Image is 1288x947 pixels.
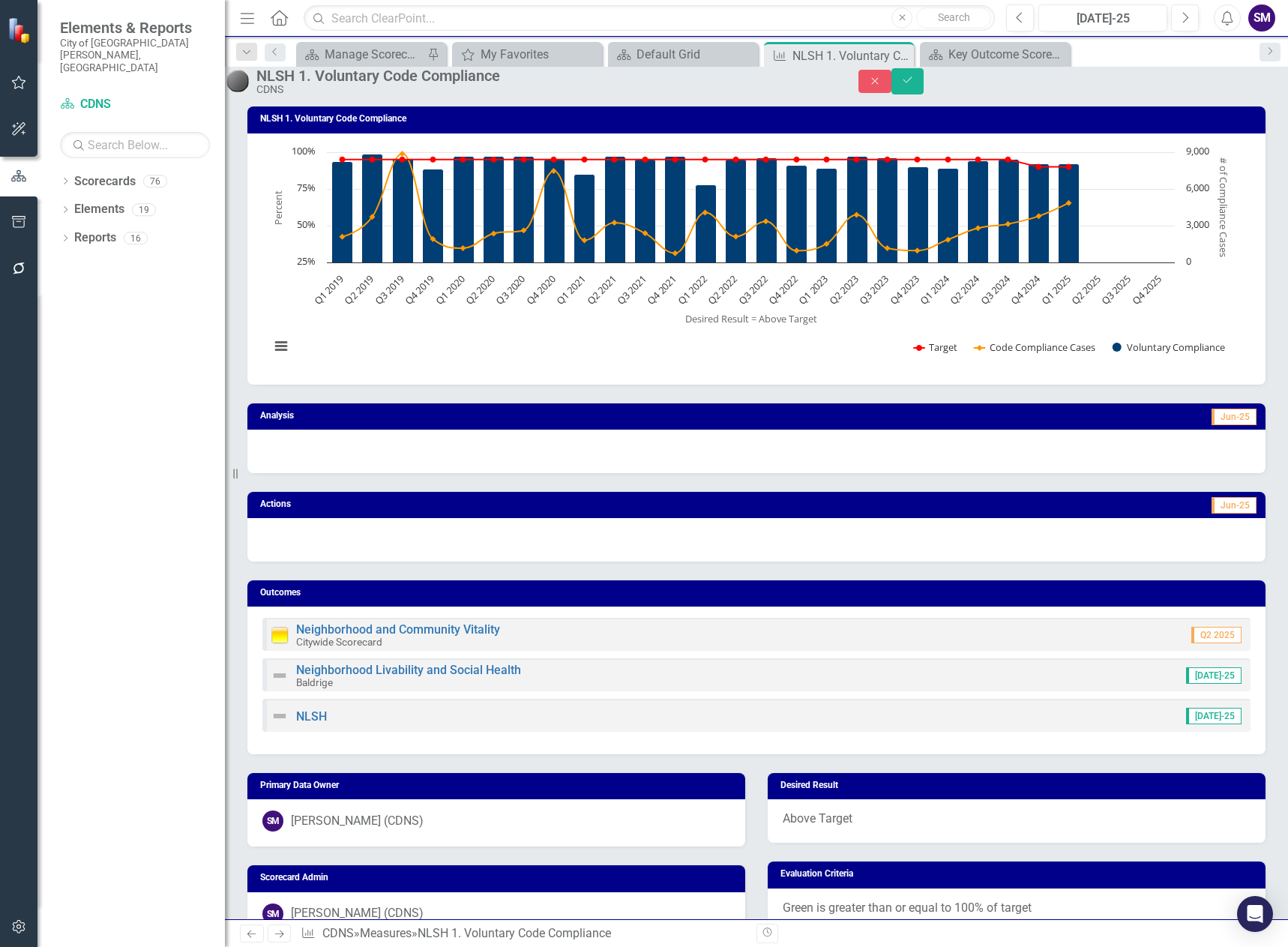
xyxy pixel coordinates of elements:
[635,159,656,262] path: Q3 2021, 95. Voluntary Compliance.
[1186,667,1242,684] span: [DATE]-25
[999,159,1020,262] path: Q3 2024, 95. Voluntary Compliance.
[360,926,412,940] a: Measures
[1038,272,1074,307] text: Q1 2025
[975,225,981,231] path: Q2 2024, 2,802. Code Compliance Cases.
[733,233,739,239] path: Q2 2022, 2,109. Code Compliance Cases.
[260,411,680,421] h3: Analysis
[400,151,406,157] path: Q3 2019, 8,870. Code Compliance Cases.
[143,175,167,187] div: 76
[433,272,468,307] text: Q1 2020
[847,156,868,262] path: Q2 2023, 97. Voluntary Compliance.
[914,340,958,354] button: Show Target
[726,159,747,262] path: Q2 2022, 95. Voluntary Compliance.
[824,156,830,162] path: Q1 2023, 95. Target.
[491,230,497,236] path: Q2 2020, 2,362. Code Compliance Cases.
[423,169,444,262] path: Q4 2019, 88.61. Voluntary Compliance.
[74,229,116,247] a: Reports
[1113,340,1225,354] button: Show Voluntary Compliance
[794,156,800,162] path: Q4 2022, 95. Target.
[1186,217,1209,231] text: 3,000
[975,156,981,162] path: Q2 2024, 95. Target.
[605,156,626,262] path: Q2 2021, 97. Voluntary Compliance.
[643,156,648,162] path: Q3 2021, 95. Target.
[292,144,316,157] text: 100%
[74,201,124,218] a: Elements
[792,46,910,65] div: NLSH 1. Voluntary Code Compliance
[612,156,618,162] path: Q2 2021, 95. Target.
[1005,220,1011,226] path: Q3 2024, 3,144. Code Compliance Cases.
[672,250,678,256] path: Q4 2021, 756. Code Compliance Cases.
[945,236,951,242] path: Q1 2024, 1,859. Code Compliance Cases.
[454,156,475,262] path: Q1 2020, 97. Voluntary Compliance.
[672,156,678,162] path: Q4 2021, 95. Target.
[947,271,982,307] text: Q2 2024
[582,237,588,243] path: Q1 2021, 1,813. Code Compliance Cases.
[1248,4,1275,31] button: SM
[1044,10,1162,28] div: [DATE]-25
[362,154,383,262] path: Q2 2019, 98.57. Voluntary Compliance.
[733,156,739,162] path: Q2 2022, 95. Target.
[60,132,210,158] input: Search Below...
[1066,199,1072,205] path: Q1 2025, 4,856. Code Compliance Cases.
[877,157,898,262] path: Q3 2023, 96. Voluntary Compliance.
[735,272,771,307] text: Q3 2022
[400,156,406,162] path: Q3 2019, 95. Target.
[225,68,249,92] img: No Information
[124,232,148,244] div: 16
[924,45,1066,64] a: Key Outcome Scorecard
[260,588,1258,598] h3: Outcomes
[271,190,285,224] text: Percent
[262,145,1239,370] svg: Interactive chart
[332,161,353,262] path: Q1 2019, 93.43. Voluntary Compliance.
[643,230,648,236] path: Q3 2021, 2,389. Code Compliance Cases.
[780,781,1258,790] h3: Desired Result
[256,67,828,84] div: NLSH 1. Voluntary Code Compliance
[456,45,598,64] a: My Favorites
[296,636,382,648] small: Citywide Scorecard
[1186,708,1242,724] span: [DATE]-25
[551,156,557,162] path: Q4 2020, 95. Target.
[460,156,466,162] path: Q1 2020, 95. Target.
[463,272,498,307] text: Q2 2020
[493,272,529,307] text: Q3 2020
[756,157,777,262] path: Q3 2022, 96. Voluntary Compliance.
[342,272,377,307] text: Q2 2019
[297,181,316,194] text: 75%
[1098,272,1134,307] text: Q3 2025
[325,45,424,64] div: Manage Scorecards
[430,156,436,162] path: Q4 2019, 95. Target.
[824,241,830,247] path: Q1 2023, 1,517. Code Compliance Cases.
[262,145,1251,370] div: Chart. Highcharts interactive chart.
[1036,163,1042,169] path: Q4 2024, 90. Target.
[544,159,565,262] path: Q4 2020, 95. Voluntary Compliance.
[645,272,680,307] text: Q4 2021
[1038,4,1167,31] button: [DATE]-25
[271,707,289,725] img: Not Defined
[430,235,436,241] path: Q4 2019, 1,906. Code Compliance Cases.
[885,245,891,251] path: Q3 2023, 1,160. Code Compliance Cases.
[304,5,995,31] input: Search ClearPoint...
[702,209,708,215] path: Q1 2022, 4,068. Code Compliance Cases.
[370,214,376,220] path: Q2 2019, 3,723. Code Compliance Cases.
[908,166,929,262] path: Q4 2023, 90. Voluntary Compliance.
[296,622,500,637] a: Neighborhood and Community Vitality
[393,158,414,262] path: Q3 2019, 95.85. Voluntary Compliance.
[1129,272,1164,307] text: Q4 2025
[370,156,376,162] path: Q2 2019, 95. Target.
[915,247,921,253] path: Q4 2023, 966. Code Compliance Cases.
[372,272,407,307] text: Q3 2019
[975,340,1096,354] button: Show Code Compliance Cases
[260,873,738,883] h3: Scorecard Admin
[291,905,424,922] div: [PERSON_NAME] (CDNS)
[1212,409,1257,425] span: Jun-25
[521,227,527,233] path: Q3 2020, 2,614. Code Compliance Cases.
[637,45,754,64] div: Default Grid
[665,156,686,262] path: Q4 2021, 97. Voluntary Compliance.
[1186,254,1191,268] text: 0
[484,156,505,262] path: Q2 2020, 97. Voluntary Compliance.
[296,663,521,677] a: Neighborhood Livability and Social Health
[460,245,466,251] path: Q1 2020, 1,164. Code Compliance Cases.
[132,203,156,216] div: 19
[917,271,952,307] text: Q1 2024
